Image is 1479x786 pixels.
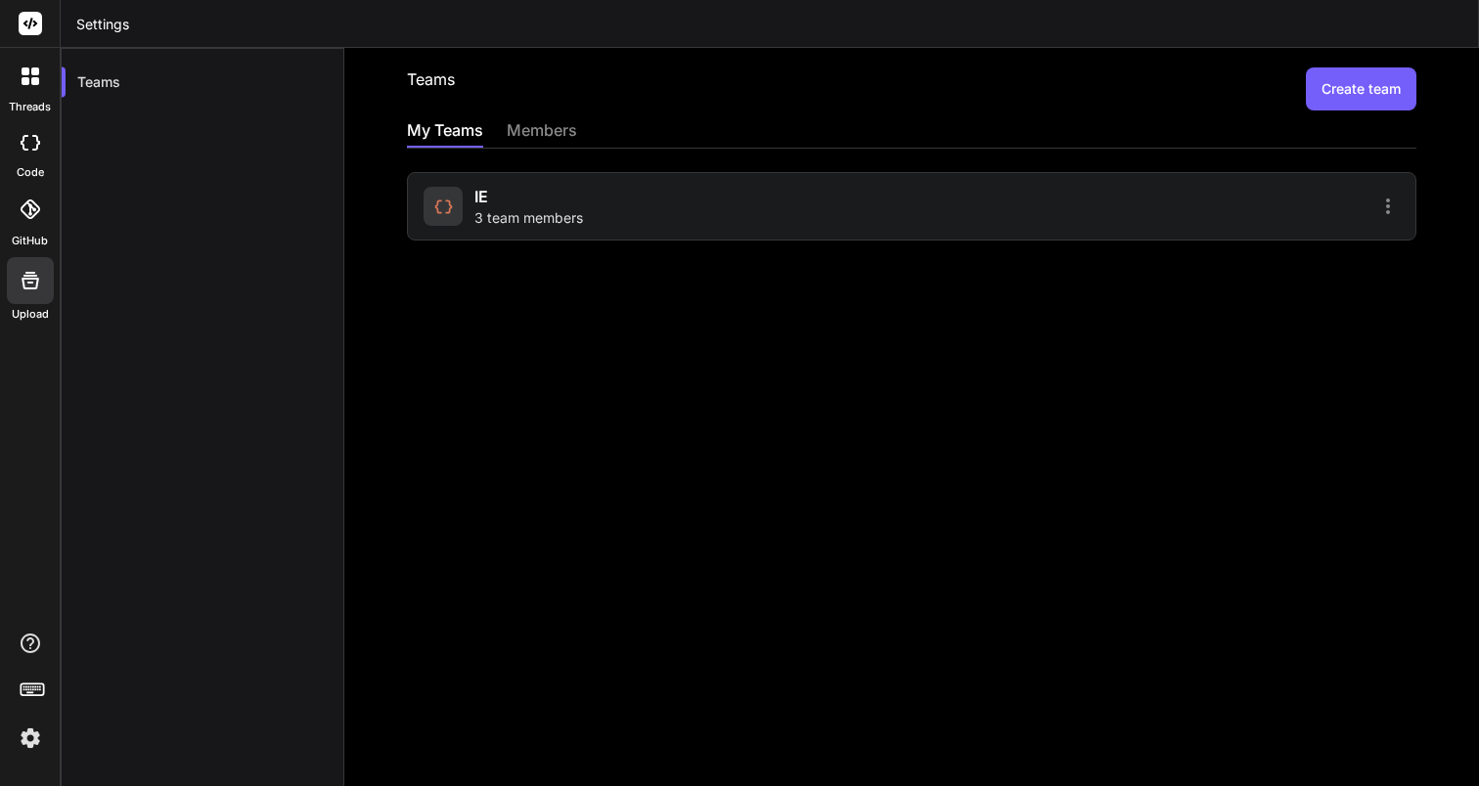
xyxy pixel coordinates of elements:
label: GitHub [12,233,48,249]
img: settings [14,721,47,755]
div: members [507,118,577,146]
button: Create team [1306,67,1416,110]
div: My Teams [407,118,483,146]
div: Teams [62,61,343,104]
label: Upload [12,306,49,323]
label: threads [9,99,51,115]
span: IE [474,185,488,208]
span: 3 team members [474,208,583,228]
h2: Teams [407,67,455,110]
label: code [17,164,44,181]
